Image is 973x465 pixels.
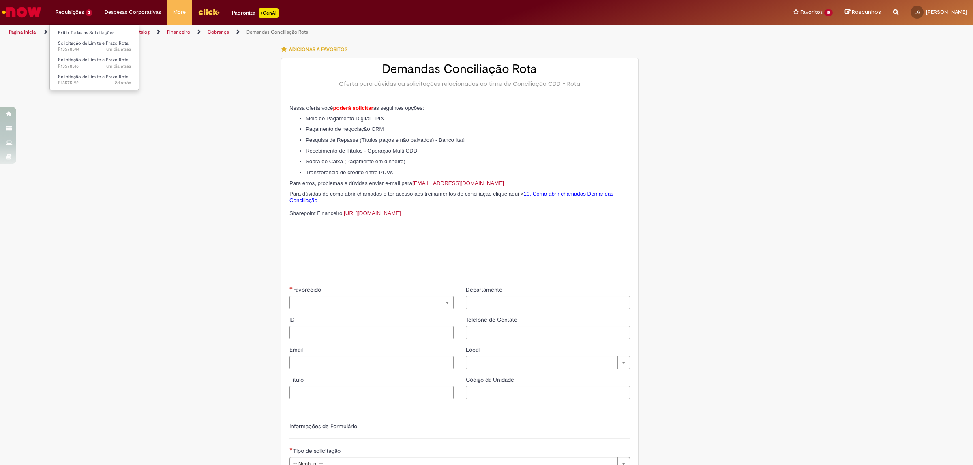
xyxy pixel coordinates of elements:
time: 29/09/2025 17:23:30 [106,46,131,52]
a: Página inicial [9,29,37,35]
span: Solicitação de Limite e Prazo Rota [58,40,129,46]
input: Código da Unidade [466,386,630,399]
span: um dia atrás [106,46,131,52]
h2: Demandas Conciliação Rota [289,62,630,76]
div: Oferta para dúvidas ou solicitações relacionadas ao time de Conciliação CDD - Rota [289,80,630,88]
button: Adicionar a Favoritos [281,41,352,58]
span: Recebimento de Títulos - Operação Multi CDD [306,148,417,154]
input: Departamento [466,296,630,309]
time: 29/09/2025 17:19:42 [106,63,131,69]
span: R13575192 [58,80,131,86]
a: Financeiro [167,29,190,35]
input: Email [289,356,454,369]
span: R13578544 [58,46,131,53]
input: Telefone de Contato [466,326,630,339]
ul: Trilhas de página [6,25,643,40]
span: as seguintes opções: [373,105,424,111]
span: Favoritos [800,8,823,16]
a: Limpar campo Local [466,356,630,369]
span: 3 [86,9,92,16]
span: LG [915,9,920,15]
img: click_logo_yellow_360x200.png [198,6,220,18]
span: Sobra de Caixa (Pagamento em dinheiro) [306,158,405,164]
p: +GenAi [259,8,279,18]
a: Exibir Todas as Solicitações [50,28,139,37]
span: R13578516 [58,63,131,70]
span: Rascunhos [852,8,881,16]
a: 10. Como abrir chamados Demandas Conciliação [289,191,613,203]
a: Aberto R13578544 : Solicitação de Limite e Prazo Rota [50,39,139,54]
span: Adicionar a Favoritos [289,46,347,53]
span: poderá solicitar [333,105,373,111]
span: Telefone de Contato [466,316,519,323]
span: Transferência de crédito entre PDVs [306,169,393,175]
a: [URL][DOMAIN_NAME] [344,210,401,216]
span: Tipo de solicitação [293,447,342,454]
a: Aberto R13575192 : Solicitação de Limite e Prazo Rota [50,73,139,87]
ul: Requisições [49,24,139,90]
span: Despesas Corporativas [105,8,161,16]
span: Meio de Pagamento Digital - PIX [306,115,384,122]
span: Necessários - Favorecido [293,286,323,293]
span: Necessários [289,286,293,290]
span: um dia atrás [106,63,131,69]
span: Solicitação de Limite e Prazo Rota [58,74,129,80]
a: Rascunhos [845,9,881,16]
span: Título [289,376,305,383]
span: [PERSON_NAME] [926,9,967,15]
span: Nessa oferta você [289,105,333,111]
span: Código da Unidade [466,376,516,383]
span: Para erros, problemas e dúvidas enviar e-mail para [289,180,504,186]
a: Limpar campo Favorecido [289,296,454,309]
span: Solicitação de Limite e Prazo Rota [58,57,129,63]
span: Email [289,346,304,353]
span: Requisições [56,8,84,16]
span: ID [289,316,296,323]
div: Padroniza [232,8,279,18]
span: More [173,8,186,16]
span: Departamento [466,286,504,293]
span: Necessários [289,448,293,451]
time: 29/09/2025 09:12:21 [115,80,131,86]
input: ID [289,326,454,339]
span: 10 [824,9,833,16]
span: Pagamento de negociação CRM [306,126,384,132]
a: Demandas Conciliação Rota [246,29,308,35]
a: Aberto R13578516 : Solicitação de Limite e Prazo Rota [50,55,139,70]
input: Título [289,386,454,399]
span: Local [466,346,481,353]
span: Para dúvidas de como abrir chamados e ter acesso aos treinamentos de conciliação clique aqui > Sh... [289,191,613,216]
span: 2d atrás [115,80,131,86]
label: Informações de Formulário [289,422,357,430]
img: ServiceNow [1,4,43,20]
a: [EMAIL_ADDRESS][DOMAIN_NAME] [412,180,504,186]
a: Cobrança [208,29,229,35]
span: Pesquisa de Repasse (Títulos pagos e não baixados) - Banco Itaú [306,137,465,143]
